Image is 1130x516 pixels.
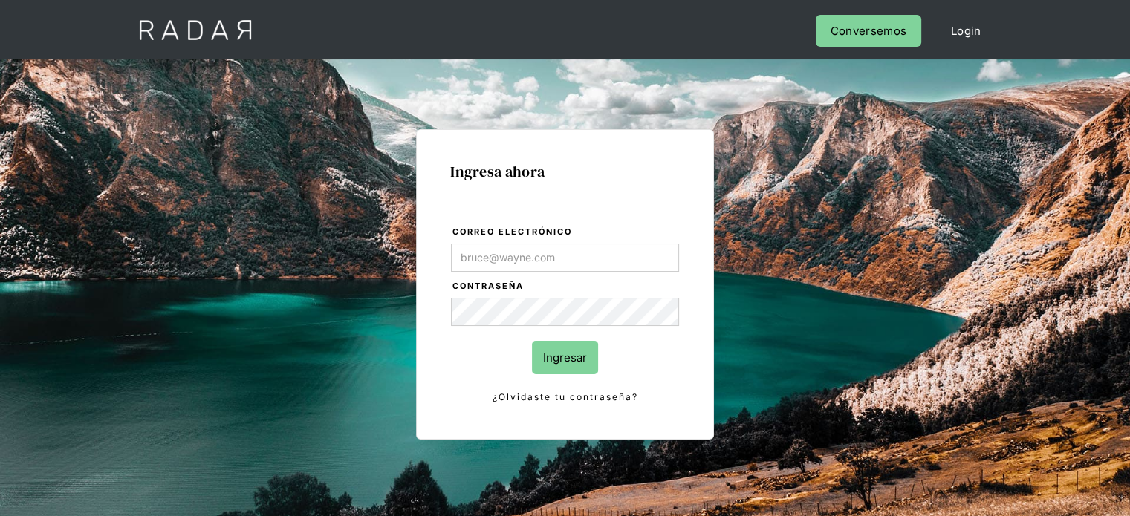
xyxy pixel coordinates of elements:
label: Correo electrónico [452,225,679,240]
a: Login [936,15,996,47]
a: ¿Olvidaste tu contraseña? [451,389,679,405]
a: Conversemos [816,15,921,47]
form: Login Form [450,224,680,405]
label: Contraseña [452,279,679,294]
input: Ingresar [532,341,598,374]
input: bruce@wayne.com [451,244,679,272]
h1: Ingresa ahora [450,163,680,180]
